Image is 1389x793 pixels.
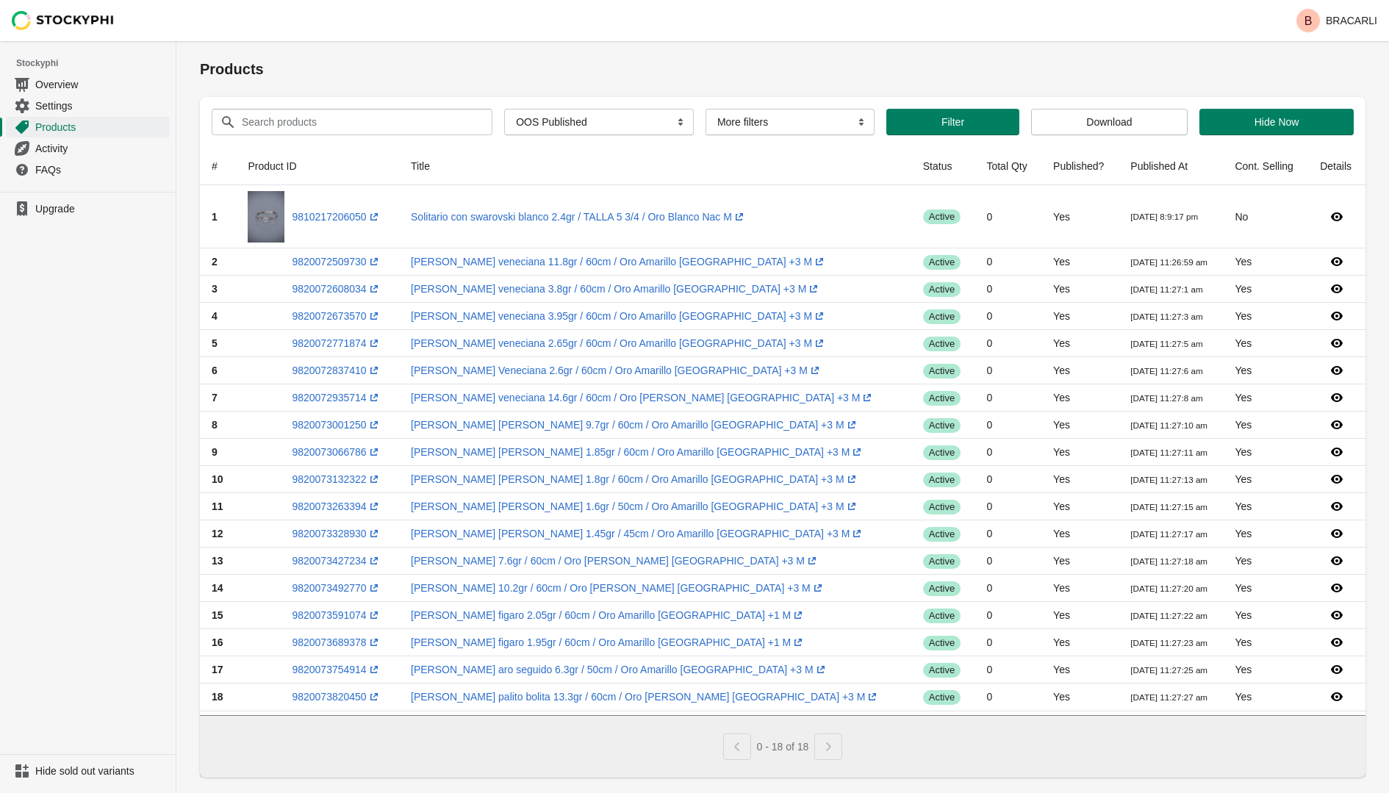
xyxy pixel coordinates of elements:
[1041,276,1119,303] td: Yes
[1041,466,1119,493] td: Yes
[292,664,381,675] a: 9820073754914(opens a new window)
[923,554,961,569] span: active
[923,609,961,623] span: active
[1223,384,1308,412] td: Yes
[1130,529,1207,539] small: [DATE] 11:27:17 am
[411,283,821,295] a: [PERSON_NAME] veneciana 3.8gr / 60cm / Oro Amarillo [GEOGRAPHIC_DATA] +3 M(opens a new window)
[292,500,381,512] a: 9820073263394(opens a new window)
[1041,357,1119,384] td: Yes
[1041,303,1119,330] td: Yes
[1130,638,1207,647] small: [DATE] 11:27:23 am
[1223,602,1308,629] td: Yes
[1130,366,1202,376] small: [DATE] 11:27:6 am
[1223,330,1308,357] td: Yes
[12,11,115,30] img: Stockyphi
[1223,412,1308,439] td: Yes
[212,528,223,539] span: 12
[1130,584,1207,593] small: [DATE] 11:27:20 am
[1130,312,1202,321] small: [DATE] 11:27:3 am
[411,365,822,376] a: [PERSON_NAME] Veneciana 2.6gr / 60cm / Oro Amarillo [GEOGRAPHIC_DATA] +3 M(opens a new window)
[1130,284,1202,294] small: [DATE] 11:27:1 am
[975,276,1041,303] td: 0
[1041,493,1119,520] td: Yes
[292,310,381,322] a: 9820072673570(opens a new window)
[212,310,218,322] span: 4
[1130,448,1207,457] small: [DATE] 11:27:11 am
[292,473,381,485] a: 9820073132322(opens a new window)
[411,609,805,621] a: [PERSON_NAME] figaro 2.05gr / 60cm / Oro Amarillo [GEOGRAPHIC_DATA] +1 M(opens a new window)
[1130,475,1207,484] small: [DATE] 11:27:13 am
[1223,683,1308,711] td: Yes
[975,147,1041,185] th: Total Qty
[1130,502,1207,512] small: [DATE] 11:27:15 am
[923,690,961,705] span: active
[1041,629,1119,656] td: Yes
[941,116,964,128] span: Filter
[1223,656,1308,683] td: Yes
[411,691,880,703] a: [PERSON_NAME] palito bolita 13.3gr / 60cm / Oro [PERSON_NAME] [GEOGRAPHIC_DATA] +3 M(opens a new ...
[1041,548,1119,575] td: Yes
[292,555,381,567] a: 9820073427234(opens a new window)
[975,412,1041,439] td: 0
[292,691,381,703] a: 9820073820450(opens a new window)
[1223,548,1308,575] td: Yes
[35,141,167,156] span: Activity
[399,147,911,185] th: Title
[1304,15,1313,27] text: B
[1130,556,1207,566] small: [DATE] 11:27:18 am
[6,159,170,180] a: FAQs
[975,602,1041,629] td: 0
[975,466,1041,493] td: 0
[975,548,1041,575] td: 0
[975,656,1041,683] td: 0
[292,211,381,223] a: 9810217206050(opens a new window)
[1041,185,1119,248] td: Yes
[923,255,961,270] span: active
[212,582,223,594] span: 14
[1223,248,1308,276] td: Yes
[292,337,381,349] a: 9820072771874(opens a new window)
[1291,6,1383,35] button: Avatar with initials BBRACARLI
[975,185,1041,248] td: 0
[975,330,1041,357] td: 0
[241,109,466,135] input: Search products
[411,392,875,403] a: [PERSON_NAME] veneciana 14.6gr / 60cm / Oro [PERSON_NAME] [GEOGRAPHIC_DATA] +3 M(opens a new window)
[200,147,236,185] th: #
[1031,109,1188,135] button: Download
[1130,420,1207,430] small: [DATE] 11:27:10 am
[1041,330,1119,357] td: Yes
[975,683,1041,711] td: 0
[1223,520,1308,548] td: Yes
[923,209,961,224] span: active
[411,310,827,322] a: [PERSON_NAME] veneciana 3.95gr / 60cm / Oro Amarillo [GEOGRAPHIC_DATA] +3 M(opens a new window)
[292,419,381,431] a: 9820073001250(opens a new window)
[757,741,809,753] span: 0 - 18 of 18
[212,446,218,458] span: 9
[923,337,961,351] span: active
[1041,683,1119,711] td: Yes
[6,761,170,781] a: Hide sold out variants
[212,609,223,621] span: 15
[923,527,961,542] span: active
[1041,248,1119,276] td: Yes
[411,555,819,567] a: [PERSON_NAME] 7.6gr / 60cm / Oro [PERSON_NAME] [GEOGRAPHIC_DATA] +3 M(opens a new window)
[411,582,825,594] a: [PERSON_NAME] 10.2gr / 60cm / Oro [PERSON_NAME] [GEOGRAPHIC_DATA] +3 M(opens a new window)
[411,528,864,539] a: [PERSON_NAME] [PERSON_NAME] 1.45gr / 45cm / Oro Amarillo [GEOGRAPHIC_DATA] +3 M(opens a new window)
[1223,276,1308,303] td: Yes
[886,109,1019,135] button: Filter
[911,147,975,185] th: Status
[212,283,218,295] span: 3
[923,391,961,406] span: active
[1130,665,1207,675] small: [DATE] 11:27:25 am
[1041,575,1119,602] td: Yes
[411,473,859,485] a: [PERSON_NAME] [PERSON_NAME] 1.8gr / 60cm / Oro Amarillo [GEOGRAPHIC_DATA] +3 M(opens a new window)
[6,73,170,95] a: Overview
[975,520,1041,548] td: 0
[1041,384,1119,412] td: Yes
[1041,439,1119,466] td: Yes
[35,98,167,113] span: Settings
[1041,602,1119,629] td: Yes
[236,147,399,185] th: Product ID
[292,609,381,621] a: 9820073591074(opens a new window)
[975,303,1041,330] td: 0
